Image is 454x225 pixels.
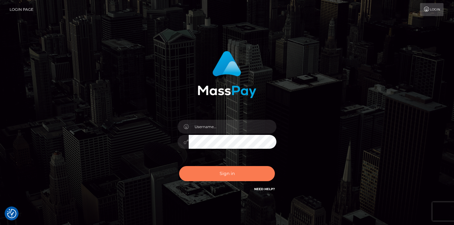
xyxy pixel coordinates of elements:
[254,187,275,191] a: Need Help?
[10,3,33,16] a: Login Page
[189,120,276,134] input: Username...
[7,209,16,218] img: Revisit consent button
[198,51,256,98] img: MassPay Login
[420,3,443,16] a: Login
[179,166,275,181] button: Sign in
[7,209,16,218] button: Consent Preferences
